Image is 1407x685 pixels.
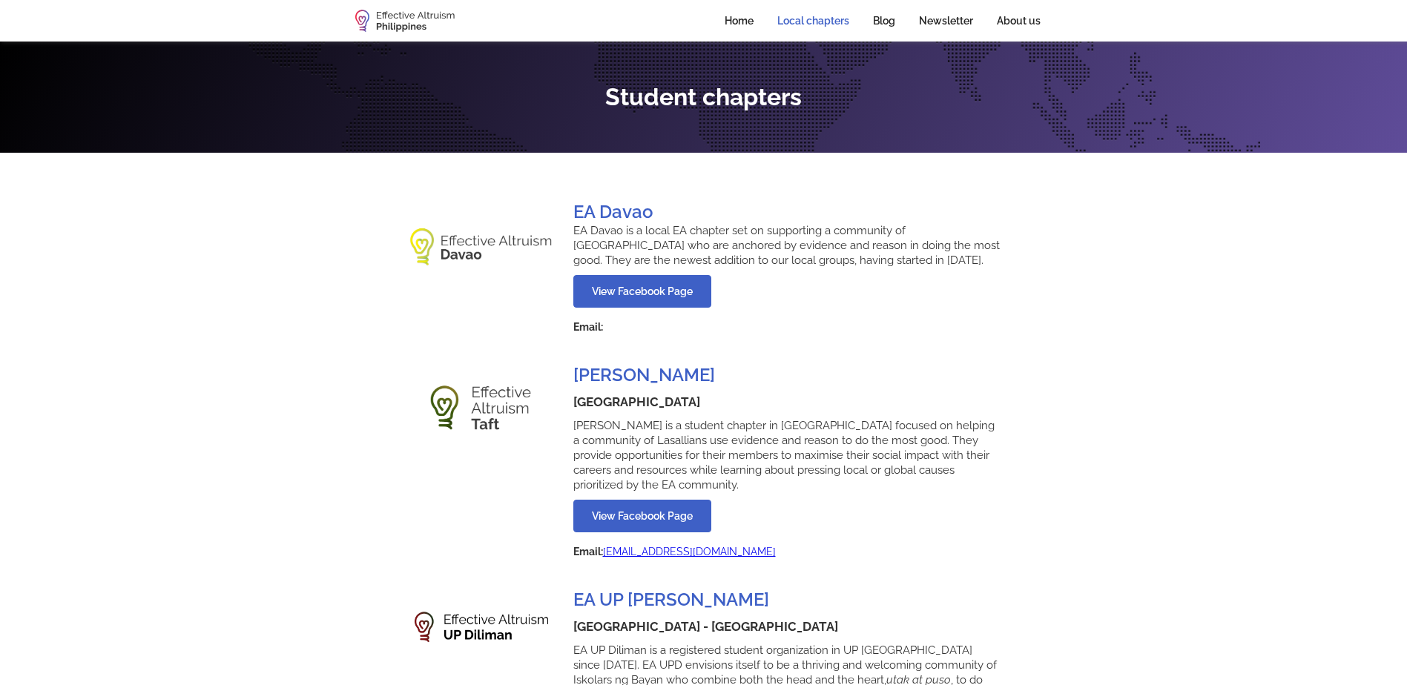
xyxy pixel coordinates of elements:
[573,546,603,557] strong: Email:
[355,10,455,32] a: home
[605,84,802,110] h2: Student chapters
[573,418,1001,492] p: [PERSON_NAME] is a student chapter in [GEOGRAPHIC_DATA] focused on helping a community of Lasalli...
[573,364,715,386] h3: [PERSON_NAME]
[573,618,838,635] h4: [GEOGRAPHIC_DATA] - [GEOGRAPHIC_DATA]
[573,223,1001,268] p: EA Davao is a local EA chapter set on supporting a community of [GEOGRAPHIC_DATA] who are anchore...
[985,4,1052,37] a: About us
[573,201,653,223] h3: EA Davao
[573,500,711,532] a: View Facebook Page
[573,394,700,411] h4: [GEOGRAPHIC_DATA]
[573,275,711,308] a: View Facebook Page
[603,544,776,559] a: [EMAIL_ADDRESS][DOMAIN_NAME]
[861,4,907,37] a: Blog
[907,4,985,37] a: Newsletter
[573,589,769,611] h3: EA UP [PERSON_NAME]
[713,4,765,37] a: Home
[573,321,603,333] strong: Email:
[765,4,861,37] a: Local chapters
